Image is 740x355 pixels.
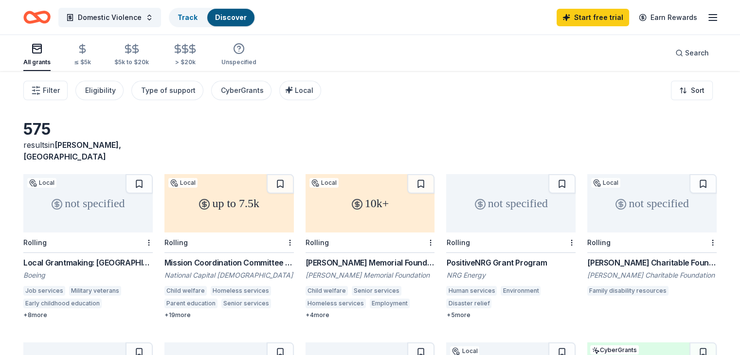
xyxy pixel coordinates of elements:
div: 575 [23,120,153,139]
div: results [23,139,153,162]
button: Filter [23,81,68,100]
div: Family disability resources [587,286,668,296]
div: Homeless services [306,299,366,308]
div: Senior services [221,299,271,308]
div: + 8 more [23,311,153,319]
div: Type of support [141,85,196,96]
a: Start free trial [557,9,629,26]
div: Homeless services [211,286,271,296]
a: Home [23,6,51,29]
button: TrackDiscover [169,8,255,27]
span: Filter [43,85,60,96]
div: up to 7.5k [164,174,294,232]
div: 10k+ [306,174,435,232]
span: Domestic Violence [78,12,142,23]
div: Human services [446,286,497,296]
div: > $20k [172,58,198,66]
div: [PERSON_NAME] Charitable Foundation Grant [587,257,717,268]
div: + 19 more [164,311,294,319]
button: Sort [671,81,713,100]
button: Domestic Violence [58,8,161,27]
div: Child welfare [306,286,348,296]
div: $5k to $20k [114,58,149,66]
div: Military veterans [69,286,121,296]
a: not specifiedLocalRolling[PERSON_NAME] Charitable Foundation Grant[PERSON_NAME] Charitable Founda... [587,174,717,299]
div: not specified [23,174,153,232]
button: Search [668,43,717,63]
span: Sort [691,85,704,96]
div: ≤ $5k [74,58,91,66]
a: Track [178,13,198,21]
div: Eligibility [85,85,116,96]
div: Rolling [306,238,329,247]
div: Local [591,178,620,188]
div: [PERSON_NAME] Memorial Foundation [306,270,435,280]
div: CyberGrants [590,345,639,355]
button: Type of support [131,81,203,100]
div: Rolling [164,238,188,247]
span: Search [685,47,709,59]
div: Child welfare [164,286,207,296]
a: Discover [215,13,247,21]
div: All grants [23,58,51,66]
div: [PERSON_NAME] Memorial Foundation Grants [306,257,435,268]
div: Employment [370,299,410,308]
button: Local [279,81,321,100]
div: + 5 more [446,311,576,319]
div: Disaster relief [446,299,491,308]
div: Local [168,178,198,188]
a: up to 7.5kLocalRollingMission Coordination Committee Grants: Local Mission GrantNational Capital ... [164,174,294,319]
a: Earn Rewards [633,9,703,26]
a: not specifiedLocalRollingLocal Grantmaking: [GEOGRAPHIC_DATA]BoeingJob servicesMilitary veteransE... [23,174,153,319]
button: Eligibility [75,81,124,100]
div: Local Grantmaking: [GEOGRAPHIC_DATA] [23,257,153,268]
div: CyberGrants [221,85,264,96]
div: [PERSON_NAME] Charitable Foundation [587,270,717,280]
span: in [23,140,121,161]
button: Unspecified [221,39,256,71]
div: Early childhood education [23,299,102,308]
a: not specifiedRollingPositiveNRG Grant ProgramNRG EnergyHuman servicesEnvironmentDisaster reliefEn... [446,174,576,319]
a: 10k+LocalRolling[PERSON_NAME] Memorial Foundation Grants[PERSON_NAME] Memorial FoundationChild we... [306,174,435,319]
div: PositiveNRG Grant Program [446,257,576,268]
div: Senior services [352,286,401,296]
div: Environment [501,286,541,296]
div: not specified [587,174,717,232]
div: Rolling [587,238,611,247]
div: + 4 more [306,311,435,319]
div: Rolling [446,238,469,247]
button: > $20k [172,39,198,71]
div: Local [27,178,56,188]
div: Parent education [164,299,217,308]
div: Local [309,178,339,188]
div: not specified [446,174,576,232]
span: Local [295,86,313,94]
span: [PERSON_NAME], [GEOGRAPHIC_DATA] [23,140,121,161]
div: Mission Coordination Committee Grants: Local Mission Grant [164,257,294,268]
div: NRG Energy [446,270,576,280]
div: Job services [23,286,65,296]
div: Boeing [23,270,153,280]
button: $5k to $20k [114,39,149,71]
div: National Capital [DEMOGRAPHIC_DATA] [164,270,294,280]
button: CyberGrants [211,81,271,100]
div: Unspecified [221,58,256,66]
button: ≤ $5k [74,39,91,71]
button: All grants [23,39,51,71]
div: Environmental education [495,299,570,308]
div: Rolling [23,238,47,247]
